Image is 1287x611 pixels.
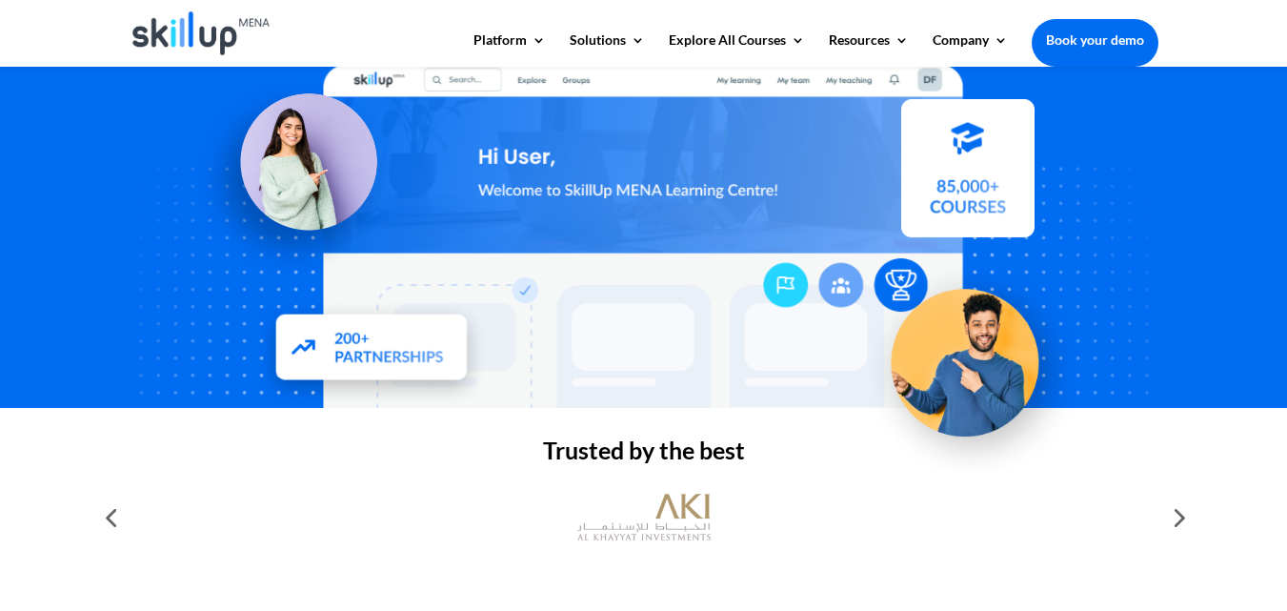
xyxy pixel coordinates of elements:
[132,11,271,55] img: Skillup Mena
[252,300,489,411] img: Partners - SkillUp Mena
[570,33,645,66] a: Solutions
[669,33,805,66] a: Explore All Courses
[577,484,711,551] img: al khayyat investments logo
[191,69,396,275] img: Learning Management Solution - SkillUp
[130,438,1158,472] h2: Trusted by the best
[860,31,1287,611] iframe: Chat Widget
[829,33,909,66] a: Resources
[473,33,546,66] a: Platform
[1032,19,1158,61] a: Book your demo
